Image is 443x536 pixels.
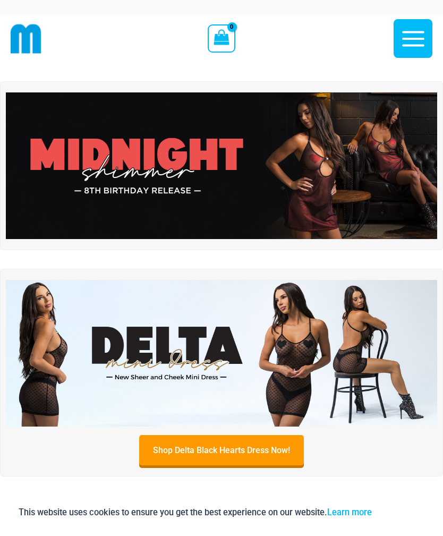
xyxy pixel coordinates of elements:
img: Delta Black Hearts Dress [6,280,437,427]
a: View Shopping Cart, empty [208,24,235,52]
p: This website uses cookies to ensure you get the best experience on our website. [19,505,372,520]
img: Midnight Shimmer Red Dress [6,92,437,239]
img: cropped mm emblem [11,23,41,54]
button: Accept [380,500,425,525]
a: Shop Delta Black Hearts Dress Now! [139,435,304,465]
a: Learn more [327,507,372,517]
